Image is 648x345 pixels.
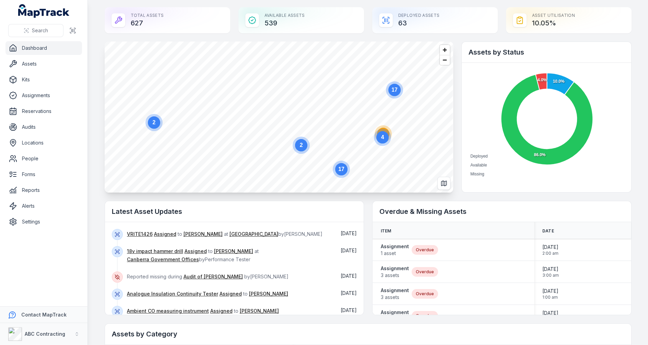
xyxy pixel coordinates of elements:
[412,245,438,255] div: Overdue
[249,290,288,297] a: [PERSON_NAME]
[341,273,357,279] time: 23/07/2025, 3:42:03 pm
[341,307,357,313] span: [DATE]
[5,41,82,55] a: Dashboard
[470,163,487,168] span: Available
[440,55,450,65] button: Zoom out
[542,266,559,278] time: 30/11/2024, 3:00:00 am
[5,120,82,134] a: Audits
[152,119,155,125] text: 2
[127,291,288,297] span: to
[542,288,558,300] time: 31/01/2025, 1:00:00 am
[542,273,559,278] span: 3:00 am
[381,134,384,140] text: 4
[440,45,450,55] button: Zoom in
[341,230,357,236] time: 19/08/2025, 11:20:49 am
[127,248,183,255] a: 18v impact hammer drill
[184,231,223,238] a: [PERSON_NAME]
[5,57,82,71] a: Assets
[381,309,409,316] strong: Assignment
[542,251,558,256] span: 2:00 am
[127,231,322,237] span: to at by [PERSON_NAME]
[381,243,409,250] strong: Assignment
[5,89,82,102] a: Assignments
[127,290,218,297] a: Analogue Insulation Continuity Tester
[8,24,63,37] button: Search
[412,311,438,321] div: Overdue
[18,4,70,18] a: MapTrack
[185,248,207,255] a: Assigned
[470,172,484,176] span: Missing
[381,265,409,272] strong: Assignment
[240,308,279,314] a: [PERSON_NAME]
[229,231,278,238] a: [GEOGRAPHIC_DATA]
[542,266,559,273] span: [DATE]
[5,73,82,87] a: Kits
[5,104,82,118] a: Reservations
[154,231,176,238] a: Assigned
[379,207,624,216] h2: Overdue & Missing Assets
[5,152,82,165] a: People
[341,290,357,296] span: [DATE]
[542,288,558,295] span: [DATE]
[184,273,243,280] a: Audit of [PERSON_NAME]
[412,289,438,299] div: Overdue
[381,287,409,294] strong: Assignment
[341,307,357,313] time: 23/07/2025, 12:22:22 pm
[5,199,82,213] a: Alerts
[32,27,48,34] span: Search
[437,177,450,190] button: Switch to Map View
[381,243,409,257] a: Assignment1 asset
[381,309,409,323] a: Assignment
[127,308,279,314] span: to
[127,231,153,238] a: VRITE1426
[542,310,558,322] time: 28/02/2025, 1:00:00 am
[381,228,391,234] span: Item
[381,265,409,279] a: Assignment3 assets
[341,248,357,253] span: [DATE]
[542,244,558,256] time: 31/08/2024, 2:00:00 am
[341,248,357,253] time: 30/07/2025, 9:31:08 am
[127,274,288,279] span: Reported missing during by [PERSON_NAME]
[341,273,357,279] span: [DATE]
[470,154,488,159] span: Deployed
[220,290,242,297] a: Assigned
[542,295,558,300] span: 1:00 am
[5,168,82,181] a: Forms
[5,183,82,197] a: Reports
[381,294,409,301] span: 3 assets
[127,248,259,262] span: to at by Performance Tester
[381,272,409,279] span: 3 assets
[105,42,453,193] canvas: Map
[542,228,554,234] span: Date
[299,142,303,148] text: 2
[381,250,409,257] span: 1 asset
[25,331,65,337] strong: ABC Contracting
[127,308,209,314] a: Ambient CO measuring instrument
[469,47,624,57] h2: Assets by Status
[5,215,82,229] a: Settings
[112,207,357,216] h2: Latest Asset Updates
[542,244,558,251] span: [DATE]
[21,312,67,318] strong: Contact MapTrack
[210,308,233,314] a: Assigned
[338,166,344,172] text: 17
[112,329,624,339] h2: Assets by Category
[391,87,398,93] text: 17
[412,267,438,277] div: Overdue
[127,256,199,263] a: Canberra Government Offices
[341,290,357,296] time: 23/07/2025, 12:22:22 pm
[5,136,82,150] a: Locations
[381,287,409,301] a: Assignment3 assets
[341,230,357,236] span: [DATE]
[542,310,558,317] span: [DATE]
[214,248,253,255] a: [PERSON_NAME]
